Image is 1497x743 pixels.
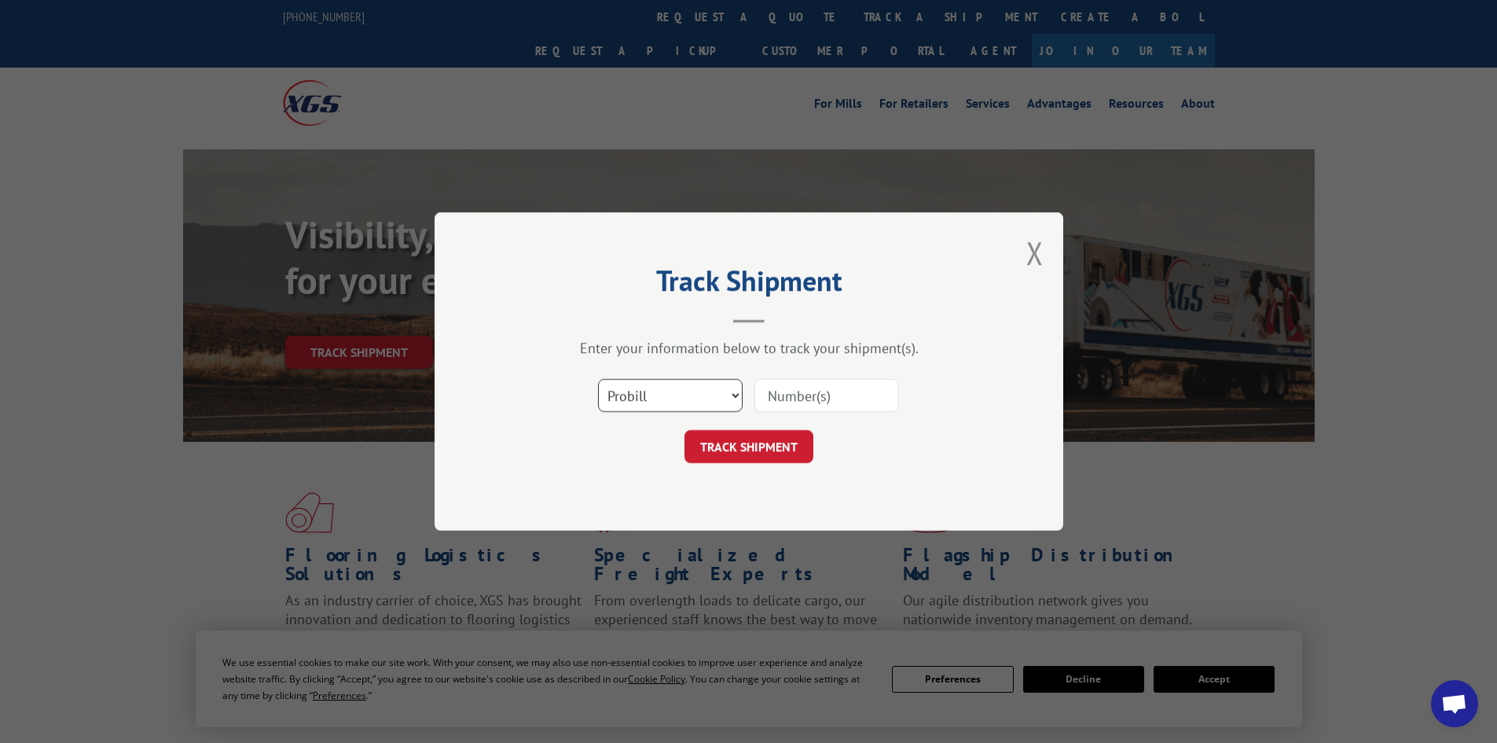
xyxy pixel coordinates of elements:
input: Number(s) [754,379,899,412]
div: Enter your information below to track your shipment(s). [513,339,985,357]
button: TRACK SHIPMENT [684,430,813,463]
button: Close modal [1026,232,1044,274]
h2: Track Shipment [513,270,985,300]
div: Open chat [1431,680,1478,727]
